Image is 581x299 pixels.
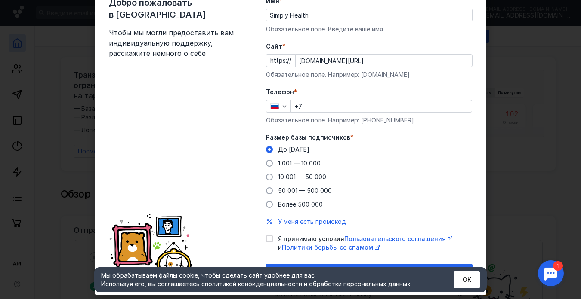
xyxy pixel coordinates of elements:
[266,25,473,34] div: Обязательное поле. Введите ваше имя
[344,235,446,242] span: Пользовательского соглашения
[278,159,321,167] span: 1 001 — 10 000
[266,116,473,125] div: Обязательное поле. Например: [PHONE_NUMBER]
[282,244,373,251] span: Политики борьбы со спамом
[278,146,309,153] span: До [DATE]
[101,271,433,288] div: Мы обрабатываем файлы cookie, чтобы сделать сайт удобнее для вас. Используя его, вы соглашаетесь c
[454,271,480,288] button: ОК
[266,70,473,79] div: Обязательное поле. Например: [DOMAIN_NAME]
[278,235,473,252] span: Я принимаю условия и
[344,235,452,242] a: Пользовательского соглашения
[266,264,473,281] button: Отправить
[266,88,294,96] span: Телефон
[278,201,323,208] span: Более 500 000
[278,173,326,180] span: 10 001 — 50 000
[278,218,346,225] span: У меня есть промокод
[266,42,282,51] span: Cайт
[278,217,346,226] button: У меня есть промокод
[266,133,350,142] span: Размер базы подписчиков
[205,280,411,287] a: политикой конфиденциальности и обработки персональных данных
[282,244,380,251] a: Политики борьбы со спамом
[19,5,29,15] div: 1
[278,187,332,194] span: 50 001 — 500 000
[109,27,238,58] span: Чтобы мы могли предоставить вам индивидуальную поддержку, расскажите немного о себе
